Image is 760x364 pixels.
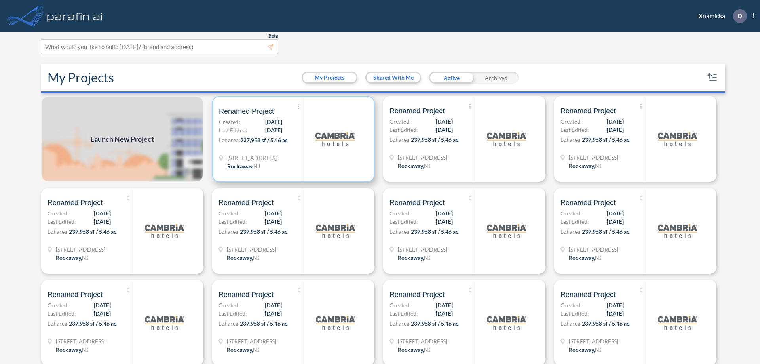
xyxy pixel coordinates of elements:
[47,228,69,235] span: Lot area:
[69,228,116,235] span: 237,958 sf / 5.46 ac
[227,163,253,170] span: Rockaway ,
[47,301,69,309] span: Created:
[56,345,89,354] div: Rockaway, NJ
[268,33,278,39] span: Beta
[560,309,589,318] span: Last Edited:
[56,337,105,345] span: 321 Mt Hope Ave
[398,162,424,169] span: Rockaway ,
[569,162,595,169] span: Rockaway ,
[218,217,247,226] span: Last Edited:
[145,303,184,343] img: logo
[47,198,103,208] span: Renamed Project
[227,345,260,354] div: Rockaway, NJ
[607,117,624,126] span: [DATE]
[389,126,418,134] span: Last Edited:
[658,211,697,251] img: logo
[560,290,616,299] span: Renamed Project
[560,106,616,116] span: Renamed Project
[218,301,240,309] span: Created:
[607,126,624,134] span: [DATE]
[607,209,624,217] span: [DATE]
[218,198,274,208] span: Renamed Project
[569,254,595,261] span: Rockaway ,
[240,137,288,143] span: 237,958 sf / 5.46 ac
[82,254,89,261] span: NJ
[219,126,247,134] span: Last Edited:
[436,117,453,126] span: [DATE]
[219,107,274,116] span: Renamed Project
[253,346,260,353] span: NJ
[265,217,282,226] span: [DATE]
[560,217,589,226] span: Last Edited:
[398,153,447,162] span: 321 Mt Hope Ave
[227,245,276,253] span: 321 Mt Hope Ave
[240,228,287,235] span: 237,958 sf / 5.46 ac
[227,254,253,261] span: Rockaway ,
[569,162,602,170] div: Rockaway, NJ
[398,245,447,253] span: 321 Mt Hope Ave
[94,209,111,217] span: [DATE]
[47,320,69,327] span: Lot area:
[487,119,526,159] img: logo
[436,301,453,309] span: [DATE]
[424,346,431,353] span: NJ
[436,126,453,134] span: [DATE]
[389,320,411,327] span: Lot area:
[398,337,447,345] span: 321 Mt Hope Ave
[240,320,287,327] span: 237,958 sf / 5.46 ac
[436,209,453,217] span: [DATE]
[265,126,282,134] span: [DATE]
[560,301,582,309] span: Created:
[41,96,203,182] a: Launch New Project
[560,320,582,327] span: Lot area:
[389,290,445,299] span: Renamed Project
[91,134,154,145] span: Launch New Project
[94,309,111,318] span: [DATE]
[607,309,624,318] span: [DATE]
[560,136,582,143] span: Lot area:
[560,126,589,134] span: Last Edited:
[658,119,697,159] img: logo
[389,106,445,116] span: Renamed Project
[56,254,82,261] span: Rockaway ,
[595,254,602,261] span: NJ
[145,211,184,251] img: logo
[389,117,411,126] span: Created:
[436,217,453,226] span: [DATE]
[265,301,282,309] span: [DATE]
[316,303,355,343] img: logo
[398,162,431,170] div: Rockaway, NJ
[389,198,445,208] span: Renamed Project
[569,345,602,354] div: Rockaway, NJ
[47,209,69,217] span: Created:
[436,309,453,318] span: [DATE]
[582,228,629,235] span: 237,958 sf / 5.46 ac
[56,253,89,262] div: Rockaway, NJ
[69,320,116,327] span: 237,958 sf / 5.46 ac
[265,309,282,318] span: [DATE]
[429,72,474,84] div: Active
[411,320,458,327] span: 237,958 sf / 5.46 ac
[219,118,240,126] span: Created:
[47,217,76,226] span: Last Edited:
[56,346,82,353] span: Rockaway ,
[227,162,260,170] div: Rockaway, NJ
[82,346,89,353] span: NJ
[560,209,582,217] span: Created:
[218,290,274,299] span: Renamed Project
[218,309,247,318] span: Last Edited:
[389,301,411,309] span: Created:
[56,245,105,253] span: 321 Mt Hope Ave
[398,254,424,261] span: Rockaway ,
[389,217,418,226] span: Last Edited:
[607,217,624,226] span: [DATE]
[389,209,411,217] span: Created:
[398,253,431,262] div: Rockaway, NJ
[219,137,240,143] span: Lot area:
[569,337,618,345] span: 321 Mt Hope Ave
[582,136,629,143] span: 237,958 sf / 5.46 ac
[487,211,526,251] img: logo
[684,9,754,23] div: Dinamicka
[607,301,624,309] span: [DATE]
[218,320,240,327] span: Lot area:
